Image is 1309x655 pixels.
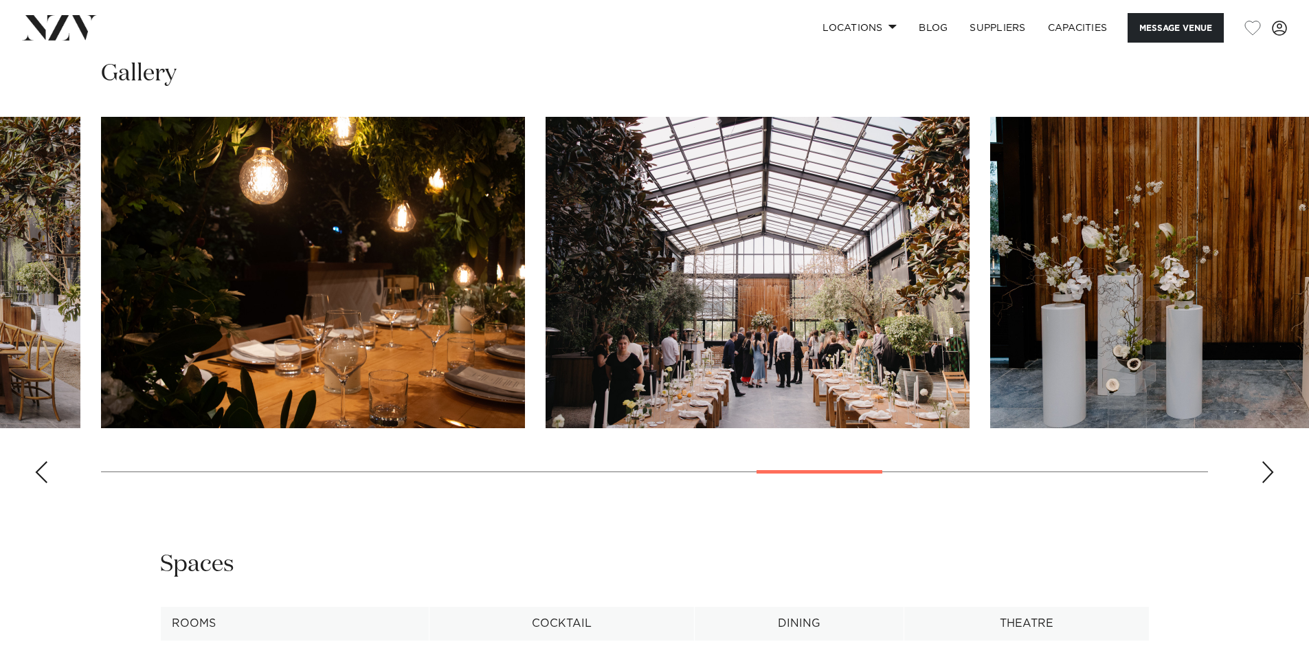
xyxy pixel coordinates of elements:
[908,13,959,43] a: BLOG
[429,607,694,641] th: Cocktail
[101,58,177,89] h2: Gallery
[546,117,970,428] swiper-slide: 15 / 22
[694,607,904,641] th: Dining
[160,549,234,580] h2: Spaces
[959,13,1036,43] a: SUPPLIERS
[160,607,429,641] th: Rooms
[1128,13,1224,43] button: Message Venue
[101,117,525,428] swiper-slide: 14 / 22
[904,607,1149,641] th: Theatre
[1037,13,1119,43] a: Capacities
[22,15,97,40] img: nzv-logo.png
[812,13,908,43] a: Locations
